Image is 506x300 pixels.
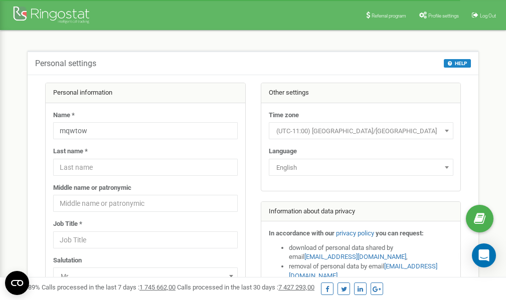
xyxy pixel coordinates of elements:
[272,124,450,138] span: (UTC-11:00) Pacific/Midway
[472,243,496,267] div: Open Intercom Messenger
[444,59,471,68] button: HELP
[53,267,238,284] span: Mr.
[53,111,75,120] label: Name *
[53,183,131,193] label: Middle name or patronymic
[269,229,334,237] strong: In accordance with our
[372,13,406,19] span: Referral program
[53,122,238,139] input: Name
[177,283,314,291] span: Calls processed in the last 30 days :
[46,83,245,103] div: Personal information
[53,256,82,265] label: Salutation
[428,13,459,19] span: Profile settings
[35,59,96,68] h5: Personal settings
[304,253,406,260] a: [EMAIL_ADDRESS][DOMAIN_NAME]
[5,271,29,295] button: Open CMP widget
[269,159,453,176] span: English
[53,195,238,212] input: Middle name or patronymic
[53,147,88,156] label: Last name *
[336,229,374,237] a: privacy policy
[42,283,176,291] span: Calls processed in the last 7 days :
[289,243,453,262] li: download of personal data shared by email ,
[480,13,496,19] span: Log Out
[278,283,314,291] u: 7 427 293,00
[261,202,461,222] div: Information about data privacy
[139,283,176,291] u: 1 745 662,00
[269,111,299,120] label: Time zone
[272,161,450,175] span: English
[57,269,234,283] span: Mr.
[53,219,82,229] label: Job Title *
[53,159,238,176] input: Last name
[376,229,424,237] strong: you can request:
[269,122,453,139] span: (UTC-11:00) Pacific/Midway
[289,262,453,280] li: removal of personal data by email ,
[261,83,461,103] div: Other settings
[269,147,297,156] label: Language
[53,231,238,248] input: Job Title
